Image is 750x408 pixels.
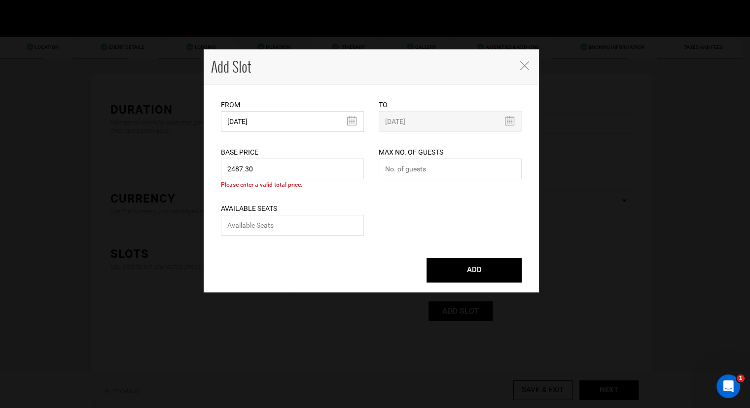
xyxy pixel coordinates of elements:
[221,147,258,157] label: Base Price
[221,159,364,179] input: Price
[221,215,364,236] input: Available Seats
[427,258,522,283] button: ADD
[519,60,529,70] button: Close
[737,374,745,382] span: 1
[379,100,388,110] label: To
[379,159,522,179] input: No. of guests
[221,181,302,188] span: Please enter a valid total price.
[221,204,277,213] label: Available Seats
[379,147,443,157] label: Max No. of Guests
[221,100,240,110] label: From
[221,111,364,132] input: Select Start Date
[716,374,740,398] iframe: Intercom live chat
[211,57,509,77] h4: Add Slot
